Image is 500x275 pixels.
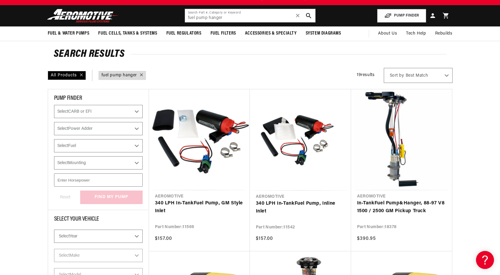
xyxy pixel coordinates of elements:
span: Fuel Filters [211,30,236,37]
summary: Fuel Filters [206,26,241,41]
span: Fuel Cells, Tanks & Systems [98,30,157,37]
span: Rebuilds [435,30,453,37]
select: Year [54,230,143,243]
span: About Us [378,31,397,36]
span: Fuel & Water Pumps [48,30,89,37]
span: Fuel Regulators [166,30,202,37]
span: 19 results [357,73,374,77]
a: 340 LPH In-TankFuel Pump, GM Style Inlet [155,200,244,215]
summary: Rebuilds [431,26,457,41]
div: Select Your Vehicle [54,216,143,224]
a: fuel pump hanger [102,72,137,79]
input: Search by Part Number, Category or Keyword [185,9,315,22]
summary: System Diagrams [301,26,346,41]
button: PUMP FINDER [377,9,426,23]
span: PUMP FINDER [54,95,82,101]
select: Sort by [384,68,453,83]
a: 340 LPH In-TankFuel Pump, Inline Inlet [256,200,345,215]
summary: Tech Help [402,26,430,41]
button: search button [302,9,315,22]
a: About Us [374,26,402,41]
span: Accessories & Specialty [245,30,297,37]
select: Make [54,249,143,262]
div: All Products [48,71,86,80]
span: Sort by [390,73,404,79]
summary: Fuel & Water Pumps [43,26,94,41]
select: Mounting [54,156,143,170]
select: CARB or EFI [54,105,143,118]
img: Aeromotive [45,9,120,23]
input: Enter Horsepower [54,173,143,187]
span: Tech Help [406,30,426,37]
summary: Fuel Regulators [162,26,206,41]
summary: Fuel Cells, Tanks & Systems [94,26,162,41]
summary: Accessories & Specialty [241,26,301,41]
select: Fuel [54,139,143,152]
span: ✕ [295,11,301,20]
span: System Diagrams [306,30,341,37]
select: Power Adder [54,122,143,135]
h2: Search Results [54,50,447,59]
a: In-TankFuel Pump&Hanger, 88-97 V8 1500 / 2500 GM Pickup Truck [357,200,446,215]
